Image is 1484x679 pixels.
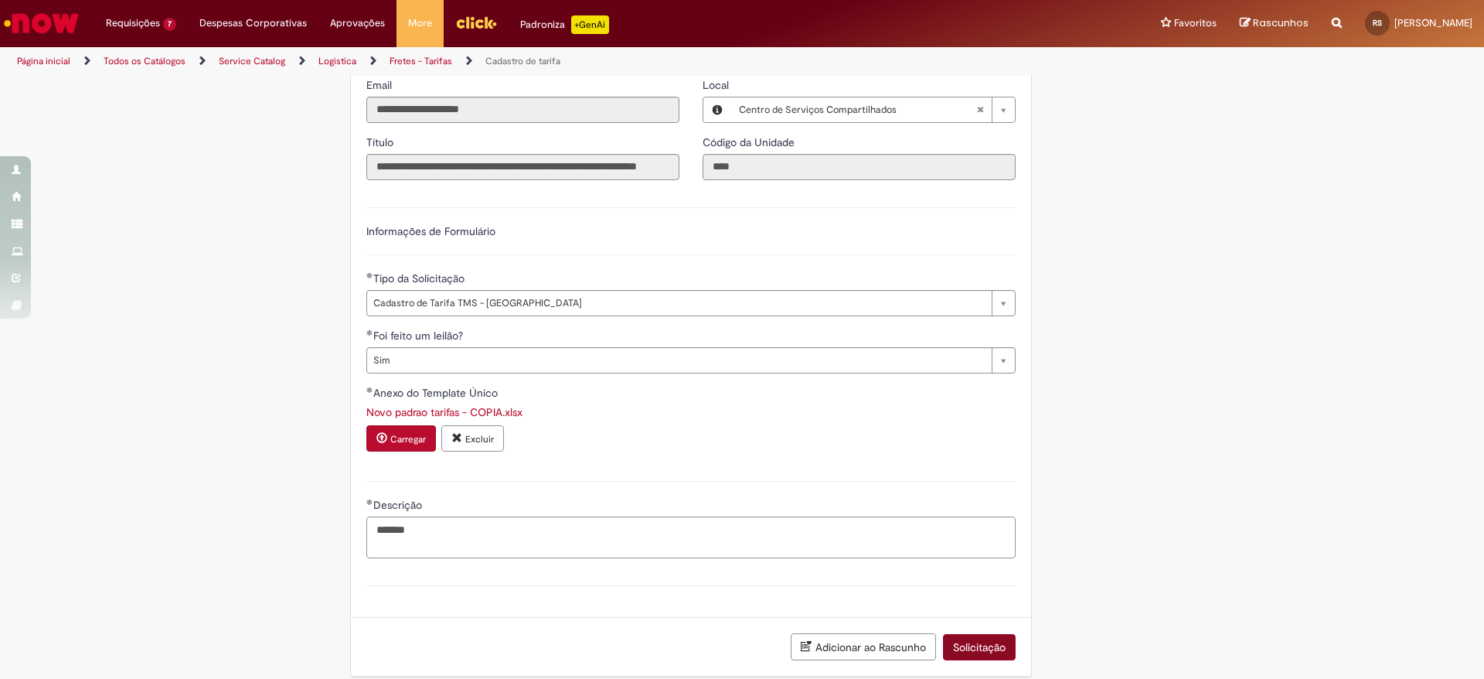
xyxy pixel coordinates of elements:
[408,15,432,31] span: More
[373,329,466,343] span: Foi feito um leilão?
[219,55,285,67] a: Service Catalog
[373,498,425,512] span: Descrição
[318,55,356,67] a: Logistica
[703,78,732,92] span: Local
[1240,16,1309,31] a: Rascunhos
[366,78,395,92] span: Somente leitura - Email
[943,634,1016,660] button: Solicitação
[441,425,504,452] button: Excluir anexo Novo padrao tarifas - COPIA.xlsx
[1373,18,1382,28] span: RS
[373,271,468,285] span: Tipo da Solicitação
[455,11,497,34] img: click_logo_yellow_360x200.png
[17,55,70,67] a: Página inicial
[366,425,436,452] button: Carregar anexo de Anexo do Template Único Required
[791,633,936,660] button: Adicionar ao Rascunho
[703,154,1016,180] input: Código da Unidade
[390,55,452,67] a: Fretes - Tarifas
[366,387,373,393] span: Obrigatório Preenchido
[465,433,494,445] small: Excluir
[703,135,798,149] span: Somente leitura - Código da Unidade
[366,405,522,419] a: Download de Novo padrao tarifas - COPIA.xlsx
[366,77,395,93] label: Somente leitura - Email
[373,386,501,400] span: Anexo do Template Único
[1394,16,1472,29] span: [PERSON_NAME]
[366,135,397,149] span: Somente leitura - Título
[366,272,373,278] span: Obrigatório Preenchido
[703,135,798,150] label: Somente leitura - Código da Unidade
[366,499,373,505] span: Obrigatório Preenchido
[366,329,373,336] span: Obrigatório Preenchido
[366,97,679,123] input: Email
[366,224,495,238] label: Informações de Formulário
[1253,15,1309,30] span: Rascunhos
[12,47,978,76] ul: Trilhas de página
[485,55,560,67] a: Cadastro de tarifa
[968,97,992,122] abbr: Limpar campo Local
[106,15,160,31] span: Requisições
[2,8,81,39] img: ServiceNow
[163,18,176,31] span: 7
[390,433,426,445] small: Carregar
[330,15,385,31] span: Aprovações
[571,15,609,34] p: +GenAi
[520,15,609,34] div: Padroniza
[739,97,976,122] span: Centro de Serviços Compartilhados
[104,55,185,67] a: Todos os Catálogos
[373,291,984,316] span: Cadastro de Tarifa TMS - [GEOGRAPHIC_DATA]
[366,135,397,150] label: Somente leitura - Título
[199,15,307,31] span: Despesas Corporativas
[1174,15,1217,31] span: Favoritos
[703,97,731,122] button: Local, Visualizar este registro Centro de Serviços Compartilhados
[373,348,984,373] span: Sim
[366,154,679,180] input: Título
[366,517,1016,558] textarea: Descrição
[731,97,1015,122] a: Centro de Serviços CompartilhadosLimpar campo Local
